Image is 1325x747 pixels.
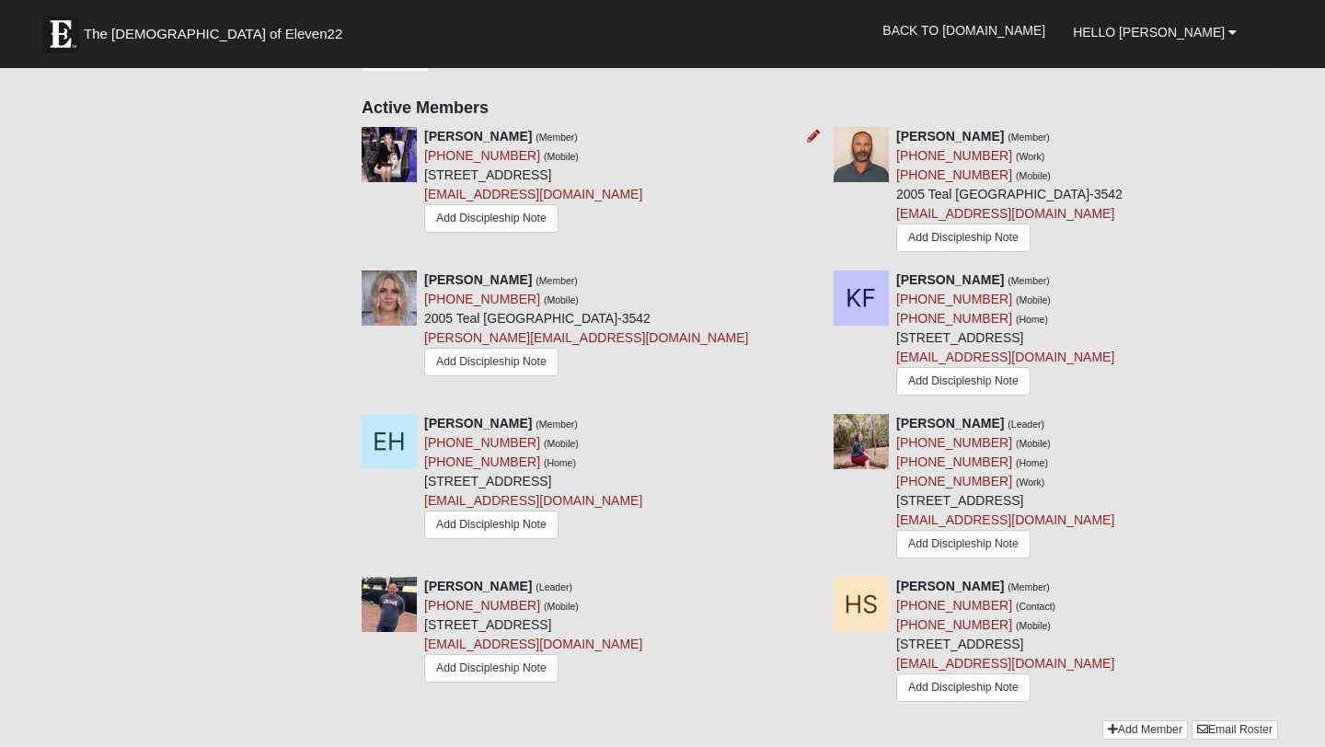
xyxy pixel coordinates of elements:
a: Add Discipleship Note [896,673,1031,702]
a: [PERSON_NAME][EMAIL_ADDRESS][DOMAIN_NAME] [424,330,748,345]
small: (Home) [1016,457,1048,468]
a: Back to [DOMAIN_NAME] [869,7,1059,53]
a: [PHONE_NUMBER] [896,617,1012,632]
div: [STREET_ADDRESS] [896,414,1114,563]
a: Add Discipleship Note [896,530,1031,558]
small: (Member) [1008,275,1050,286]
a: [PHONE_NUMBER] [896,454,1012,469]
small: (Mobile) [544,601,579,612]
small: (Member) [1008,132,1050,143]
strong: [PERSON_NAME] [896,272,1004,287]
small: (Leader) [1008,419,1044,430]
small: (Mobile) [544,294,579,305]
a: [PHONE_NUMBER] [424,454,540,469]
a: [PHONE_NUMBER] [424,598,540,613]
small: (Mobile) [1016,620,1051,631]
strong: [PERSON_NAME] [896,579,1004,593]
a: [PHONE_NUMBER] [896,311,1012,326]
a: [PHONE_NUMBER] [896,292,1012,306]
strong: [PERSON_NAME] [424,579,532,593]
small: (Mobile) [544,151,579,162]
small: (Mobile) [1016,294,1051,305]
small: (Mobile) [544,438,579,449]
a: [EMAIL_ADDRESS][DOMAIN_NAME] [896,206,1114,221]
small: (Home) [1016,314,1048,325]
a: [EMAIL_ADDRESS][DOMAIN_NAME] [896,350,1114,364]
a: The [DEMOGRAPHIC_DATA] of Eleven22 [33,6,401,52]
small: (Work) [1016,477,1044,488]
a: [PHONE_NUMBER] [424,148,540,163]
div: [STREET_ADDRESS] [896,270,1114,400]
img: Eleven22 logo [42,16,79,52]
a: Add Discipleship Note [424,348,559,376]
a: Hello [PERSON_NAME] [1059,9,1250,55]
strong: [PERSON_NAME] [424,129,532,144]
span: Hello [PERSON_NAME] [1073,25,1225,40]
a: [EMAIL_ADDRESS][DOMAIN_NAME] [896,656,1114,671]
div: 2005 Teal [GEOGRAPHIC_DATA]-3542 [424,270,748,383]
a: Add Discipleship Note [896,367,1031,396]
div: [STREET_ADDRESS] [424,127,642,237]
span: The [DEMOGRAPHIC_DATA] of Eleven22 [84,25,342,43]
a: [EMAIL_ADDRESS][DOMAIN_NAME] [424,187,642,201]
strong: [PERSON_NAME] [896,416,1004,431]
strong: [PERSON_NAME] [896,129,1004,144]
div: 2005 Teal [GEOGRAPHIC_DATA]-3542 [896,127,1123,257]
small: (Mobile) [1016,170,1051,181]
a: [EMAIL_ADDRESS][DOMAIN_NAME] [424,637,642,651]
h4: Active Members [362,98,1278,119]
a: [PHONE_NUMBER] [896,598,1012,613]
a: [PHONE_NUMBER] [896,435,1012,450]
small: (Work) [1016,151,1044,162]
strong: [PERSON_NAME] [424,416,532,431]
div: [STREET_ADDRESS] [424,577,642,687]
a: [PHONE_NUMBER] [896,148,1012,163]
a: [EMAIL_ADDRESS][DOMAIN_NAME] [424,493,642,508]
a: [PHONE_NUMBER] [896,167,1012,182]
a: Add Discipleship Note [424,204,559,233]
a: [PHONE_NUMBER] [896,474,1012,488]
small: (Contact) [1016,601,1055,612]
small: (Member) [536,132,578,143]
small: (Home) [544,457,576,468]
small: (Member) [536,275,578,286]
small: (Mobile) [1016,438,1051,449]
a: [EMAIL_ADDRESS][DOMAIN_NAME] [896,512,1114,527]
div: [STREET_ADDRESS] [424,414,642,544]
small: (Member) [1008,581,1050,592]
a: Add Discipleship Note [424,511,559,539]
a: [PHONE_NUMBER] [424,435,540,450]
small: (Member) [536,419,578,430]
strong: [PERSON_NAME] [424,272,532,287]
div: [STREET_ADDRESS] [896,577,1114,707]
a: Add Discipleship Note [424,654,559,683]
a: [PHONE_NUMBER] [424,292,540,306]
small: (Leader) [536,581,572,592]
a: Add Discipleship Note [896,224,1031,252]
